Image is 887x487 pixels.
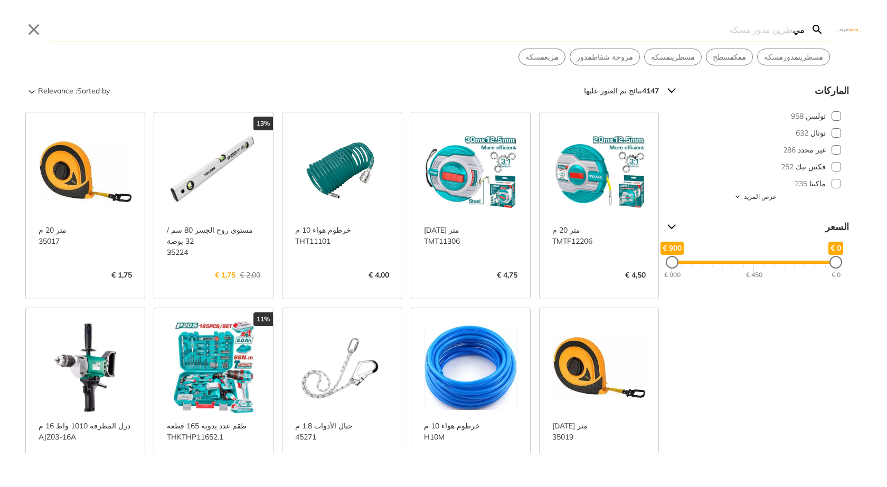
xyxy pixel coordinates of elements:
span: سطرين دور سكه [764,52,823,63]
button: ماكيتا 235 [659,175,849,192]
strong: م [691,52,695,62]
div: Suggestion: مسطرين مدور مسكه [757,49,830,65]
button: Select suggestion: مفك مسطح [706,49,752,65]
span: فك سطح [713,52,746,63]
div: 0 € [832,270,841,280]
button: Select suggestion: مربع مسكه [519,49,565,65]
div: Suggestion: مسطرين مسكه [644,49,702,65]
button: Select suggestion: مسطرين مدور مسكه [758,49,829,65]
span: تولسن [806,111,826,122]
button: توتال 632 [659,125,849,141]
span: ماكيتا [809,178,826,189]
button: Sorted by:Relevance Sort [25,82,112,99]
span: السعر [680,218,849,235]
strong: 4147 [642,86,659,96]
button: Select suggestion: مسطرين مسكه [645,49,701,65]
svg: Search [811,23,824,36]
svg: Sort [25,84,38,97]
span: Relevance [38,82,73,99]
strong: م [779,52,783,62]
strong: م [666,52,670,62]
div: 11% [253,312,273,326]
strong: م [540,52,544,62]
button: Select suggestion: مروحة شفاط مدور [570,49,639,65]
span: 252 [781,161,794,173]
span: سطرين سكه [651,52,695,63]
strong: م [730,52,734,62]
div: Maximum Price [666,256,678,269]
div: Minimum Price [829,256,842,269]
span: الماركات [680,82,849,99]
input: ابحث... [49,17,805,42]
span: 286 [783,145,796,156]
button: غير محدد 286 [659,141,849,158]
button: تولسن 958 [659,108,849,125]
span: ربع سكه [525,52,559,63]
button: Close [25,21,42,38]
img: Close [836,27,862,32]
span: 632 [796,128,808,139]
div: 13% [253,117,273,130]
strong: م [588,52,592,62]
span: عرض المزيد [744,192,777,202]
span: 958 [791,111,804,122]
div: Suggestion: مروحة شفاط مدور [570,49,640,65]
button: فكس تيك 252 [659,158,849,175]
strong: م [629,52,633,62]
strong: م [794,52,798,62]
span: فكس تيك [796,161,826,173]
div: Suggestion: مفك مسطح [706,49,753,65]
strong: م [554,52,559,62]
div: 450 € [746,270,762,280]
strong: م [742,52,746,62]
div: 900 € [664,270,681,280]
button: عرض المزيد [659,192,849,202]
span: 235 [795,178,807,189]
strong: م [819,52,823,62]
span: غير محدد [798,145,826,156]
div: Suggestion: مربع مسكه [518,49,565,65]
div: نتائج تم العثور عليها [584,82,659,99]
span: روحة شفاط دور [577,52,633,63]
span: توتال [810,128,826,139]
